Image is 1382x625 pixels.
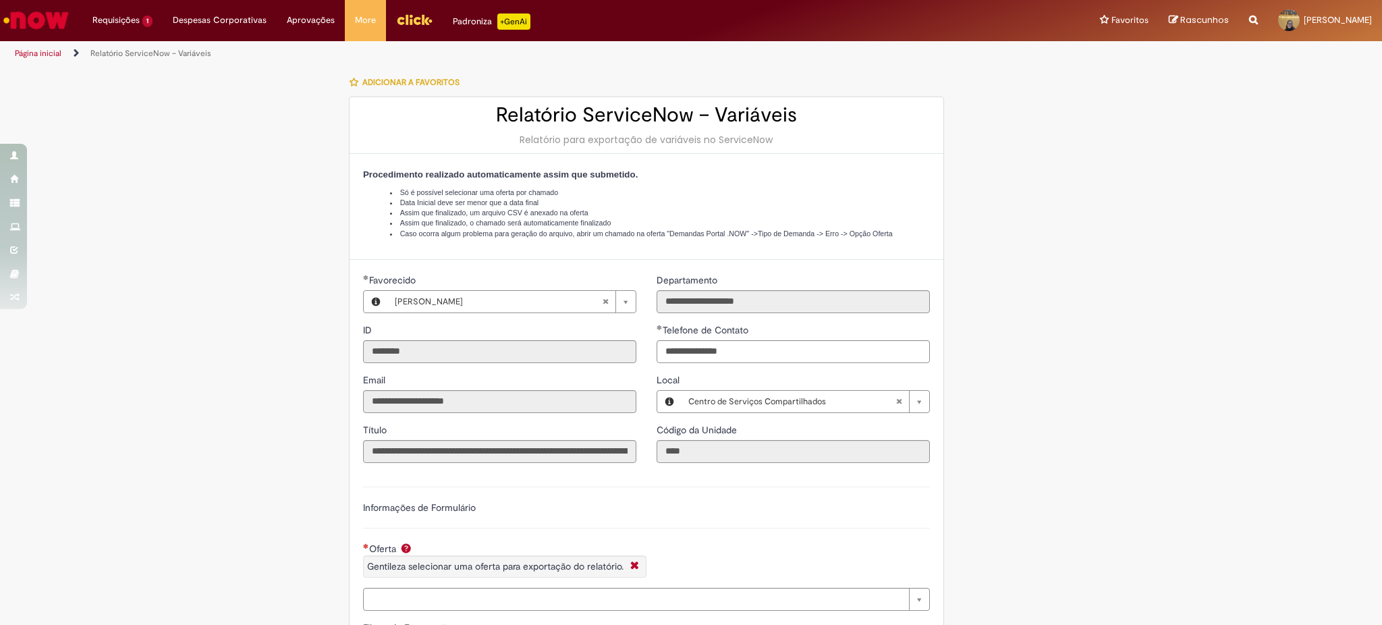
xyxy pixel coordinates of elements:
[363,424,389,436] span: Somente leitura - Título
[363,323,375,337] label: Somente leitura - ID
[363,390,636,413] input: Email
[287,13,335,27] span: Aprovações
[395,291,602,312] span: [PERSON_NAME]
[595,291,615,312] abbr: Limpar campo Favorecido
[363,275,369,280] span: Obrigatório Preenchido
[15,48,61,59] a: Página inicial
[363,104,930,126] h2: Relatório ServiceNow – Variáveis
[453,13,530,30] div: Padroniza
[367,560,624,572] span: Gentileza selecionar uma oferta para exportação do relatório.
[657,273,720,287] label: Somente leitura - Departamento
[1,7,71,34] img: ServiceNow
[396,9,433,30] img: click_logo_yellow_360x200.png
[363,324,375,336] span: Somente leitura - ID
[362,77,460,88] span: Adicionar a Favoritos
[657,424,740,436] span: Somente leitura - Código da Unidade
[142,16,153,27] span: 1
[390,188,930,198] li: Só é possível selecionar uma oferta por chamado
[657,340,930,363] input: Telefone de Contato
[10,41,911,66] ul: Trilhas de página
[1180,13,1229,26] span: Rascunhos
[657,423,740,437] label: Somente leitura - Código da Unidade
[92,13,140,27] span: Requisições
[173,13,267,27] span: Despesas Corporativas
[363,440,636,463] input: Título
[363,133,930,146] div: Relatório para exportação de variáveis no ServiceNow
[369,543,399,555] span: Oferta
[349,68,467,97] button: Adicionar a Favoritos
[90,48,211,59] a: Relatório ServiceNow – Variáveis
[889,391,909,412] abbr: Limpar campo Local
[363,340,636,363] input: ID
[390,198,930,208] li: Data Inicial deve ser menor que a data final
[363,588,930,611] a: Limpar campo Oferta
[663,324,751,336] span: Telefone de Contato
[682,391,929,412] a: Centro de Serviços CompartilhadosLimpar campo Local
[1304,14,1372,26] span: [PERSON_NAME]
[364,291,388,312] button: Favorecido, Visualizar este registro Amanda de Campos Gomes do Nascimento
[390,229,930,239] li: Caso ocorra algum problema para geração do arquivo, abrir um chamado na oferta "Demandas Portal ....
[390,208,930,218] li: Assim que finalizado, um arquivo CSV é anexado na oferta
[363,543,369,549] span: Necessários
[363,423,389,437] label: Somente leitura - Título
[627,560,642,574] i: Fechar More information Por question_oferta
[1169,14,1229,27] a: Rascunhos
[363,501,476,514] label: Informações de Formulário
[657,440,930,463] input: Código da Unidade
[1111,13,1149,27] span: Favoritos
[657,374,682,386] span: Local
[355,13,376,27] span: More
[657,274,720,286] span: Somente leitura - Departamento
[363,373,388,387] label: Somente leitura - Email
[398,543,414,553] span: Ajuda para Oferta
[657,290,930,313] input: Departamento
[497,13,530,30] p: +GenAi
[657,391,682,412] button: Local, Visualizar este registro Centro de Serviços Compartilhados
[388,291,636,312] a: [PERSON_NAME]Limpar campo Favorecido
[363,169,638,180] strong: Procedimento realizado automaticamente assim que submetido.
[369,274,418,286] span: Necessários - Favorecido
[657,325,663,330] span: Obrigatório Preenchido
[688,391,895,412] span: Centro de Serviços Compartilhados
[363,374,388,386] span: Somente leitura - Email
[390,218,930,228] li: Assim que finalizado, o chamado será automaticamente finalizado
